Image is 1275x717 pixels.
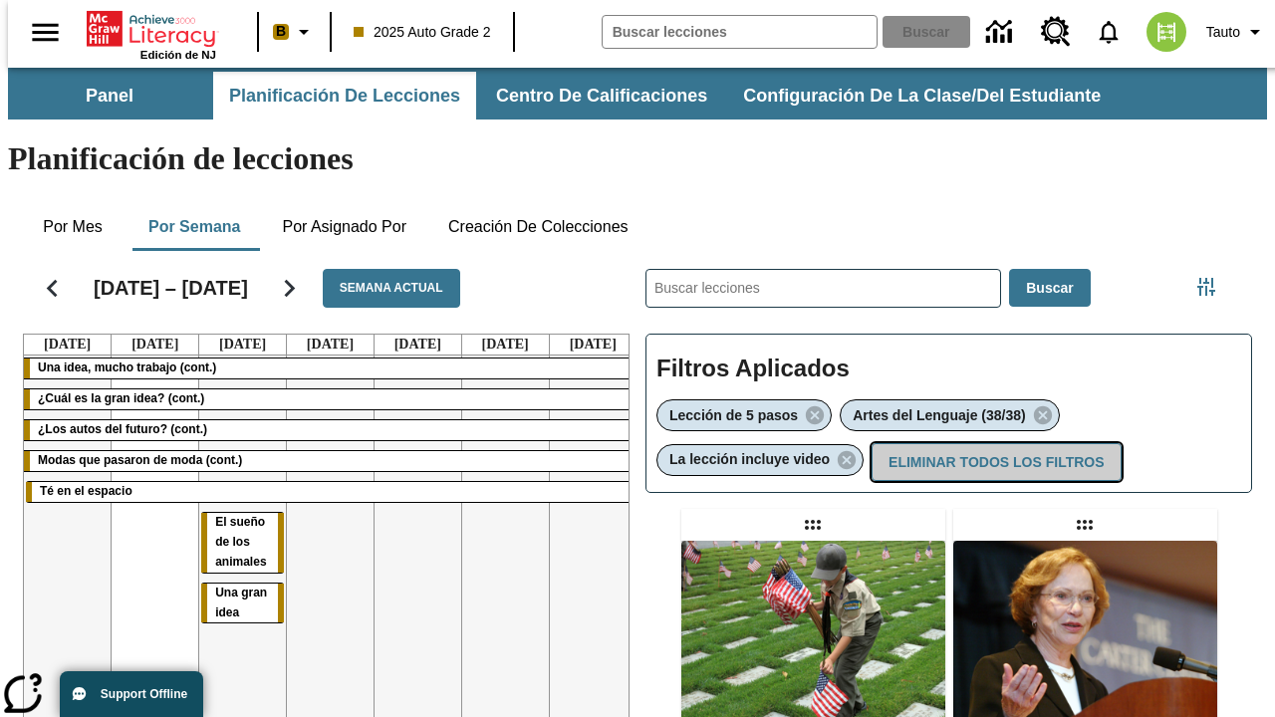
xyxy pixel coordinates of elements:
span: Modas que pasaron de moda (cont.) [38,453,242,467]
span: Artes del Lenguaje (38/38) [853,407,1026,423]
a: Centro de recursos, Se abrirá en una pestaña nueva. [1029,5,1083,59]
button: Regresar [27,263,78,314]
span: Support Offline [101,687,187,701]
div: Eliminar Artes del Lenguaje (38/38) el ítem seleccionado del filtro [840,399,1060,431]
a: 11 de octubre de 2025 [478,335,533,355]
span: Lección de 5 pasos [669,407,798,423]
a: 8 de octubre de 2025 [215,335,270,355]
span: Centro de calificaciones [496,85,707,108]
a: 12 de octubre de 2025 [566,335,621,355]
h1: Planificación de lecciones [8,140,1267,177]
span: Tauto [1206,22,1240,43]
a: 9 de octubre de 2025 [303,335,358,355]
button: Abrir el menú lateral [16,3,75,62]
span: Té en el espacio [40,484,132,498]
button: Planificación de lecciones [213,72,476,119]
div: Una gran idea [201,584,284,623]
h2: [DATE] – [DATE] [94,276,248,300]
span: El sueño de los animales [215,515,266,569]
a: 6 de octubre de 2025 [40,335,95,355]
span: Planificación de lecciones [229,85,460,108]
button: Por mes [23,203,123,251]
input: Buscar lecciones [646,270,1000,307]
div: Lección arrastrable: Recordando a los héroes caídos [797,509,829,541]
span: Una idea, mucho trabajo (cont.) [38,360,216,374]
div: Subbarra de navegación [8,68,1267,119]
button: Perfil/Configuración [1198,14,1275,50]
div: Portada [87,7,216,61]
h2: Filtros Aplicados [656,345,1241,393]
span: ¿Cuál es la gran idea? (cont.) [38,391,204,405]
div: ¿Cuál es la gran idea? (cont.) [24,389,637,409]
span: 2025 Auto Grade 2 [354,22,491,43]
div: Filtros Aplicados [645,334,1252,493]
div: Subbarra de navegación [8,72,1119,119]
button: Buscar [1009,269,1090,308]
div: Té en el espacio [26,482,635,502]
img: avatar image [1147,12,1186,52]
button: Menú lateral de filtros [1186,267,1226,307]
a: 7 de octubre de 2025 [127,335,182,355]
button: Semana actual [323,269,460,308]
a: Centro de información [974,5,1029,60]
span: Configuración de la clase/del estudiante [743,85,1101,108]
a: Notificaciones [1083,6,1135,58]
a: Portada [87,9,216,49]
button: Seguir [264,263,315,314]
button: Creación de colecciones [432,203,644,251]
div: Eliminar La lección incluye video el ítem seleccionado del filtro [656,444,864,476]
button: Boost El color de la clase es anaranjado claro. Cambiar el color de la clase. [265,14,324,50]
button: Escoja un nuevo avatar [1135,6,1198,58]
div: Eliminar Lección de 5 pasos el ítem seleccionado del filtro [656,399,832,431]
button: Eliminar todos los filtros [872,443,1121,482]
div: Una idea, mucho trabajo (cont.) [24,358,637,378]
span: Edición de NJ [140,49,216,61]
div: Modas que pasaron de moda (cont.) [24,451,637,471]
div: Lección arrastrable: Un legado de esperanza [1069,509,1101,541]
span: B [276,19,286,44]
button: Support Offline [60,671,203,717]
button: Por asignado por [266,203,422,251]
span: ¿Los autos del futuro? (cont.) [38,422,207,436]
div: ¿Los autos del futuro? (cont.) [24,420,637,440]
span: Panel [86,85,133,108]
button: Por semana [132,203,256,251]
div: El sueño de los animales [201,513,284,573]
button: Centro de calificaciones [480,72,723,119]
input: Buscar campo [603,16,877,48]
button: Panel [10,72,209,119]
a: 10 de octubre de 2025 [390,335,445,355]
span: La lección incluye video [669,451,830,467]
button: Configuración de la clase/del estudiante [727,72,1117,119]
span: Una gran idea [215,586,267,619]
